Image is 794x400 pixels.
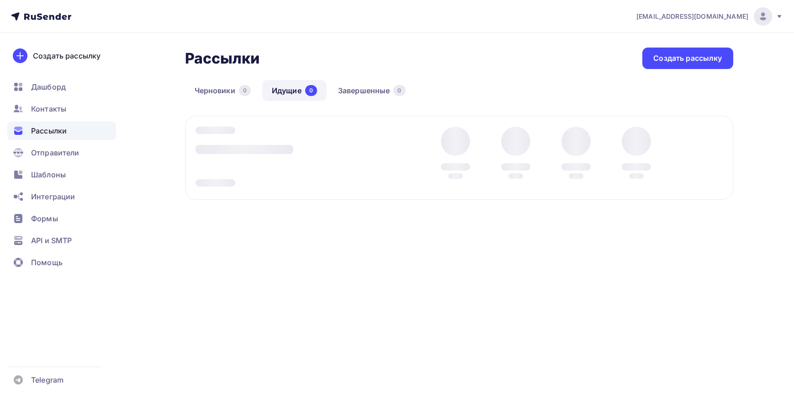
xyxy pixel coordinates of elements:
[33,50,101,61] div: Создать рассылку
[653,53,722,64] div: Создать рассылку
[31,374,64,385] span: Telegram
[185,49,260,68] h2: Рассылки
[185,80,260,101] a: Черновики0
[31,169,66,180] span: Шаблоны
[31,257,63,268] span: Помощь
[636,12,748,21] span: [EMAIL_ADDRESS][DOMAIN_NAME]
[262,80,327,101] a: Идущие0
[305,85,317,96] div: 0
[31,213,58,224] span: Формы
[7,100,116,118] a: Контакты
[239,85,251,96] div: 0
[393,85,405,96] div: 0
[7,165,116,184] a: Шаблоны
[31,81,66,92] span: Дашборд
[7,209,116,228] a: Формы
[7,122,116,140] a: Рассылки
[31,235,72,246] span: API и SMTP
[7,144,116,162] a: Отправители
[31,191,75,202] span: Интеграции
[328,80,415,101] a: Завершенные0
[7,78,116,96] a: Дашборд
[31,125,67,136] span: Рассылки
[31,147,79,158] span: Отправители
[31,103,66,114] span: Контакты
[636,7,783,26] a: [EMAIL_ADDRESS][DOMAIN_NAME]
